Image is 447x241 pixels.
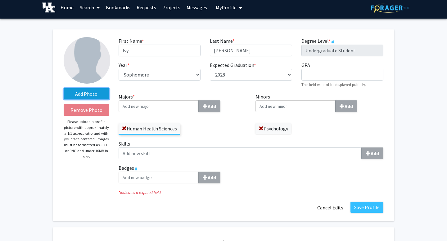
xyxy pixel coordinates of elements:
[119,37,144,45] label: First Name
[119,140,383,159] label: Skills
[119,123,180,134] label: Human Health Sciences
[371,3,410,13] img: ForagerOne Logo
[119,147,362,159] input: SkillsAdd
[371,150,379,156] b: Add
[255,100,336,112] input: MinorsAdd
[301,82,366,87] small: This field will not be displayed publicly.
[64,104,109,116] button: Remove Photo
[208,174,216,181] b: Add
[64,119,109,160] p: Please upload a profile picture with approximately a 1:1 aspect ratio and with your face centered...
[361,147,383,159] button: Skills
[350,202,383,213] button: Save Profile
[119,164,383,183] label: Badges
[210,37,235,45] label: Last Name
[5,213,26,236] iframe: Chat
[331,40,335,43] svg: This information is provided and automatically updated by the University of Kentucky and is not e...
[42,2,55,13] img: University of Kentucky Logo
[301,37,335,45] label: Degree Level
[255,123,291,134] label: Psychology
[64,37,110,84] img: Profile Picture
[210,61,256,69] label: Expected Graduation
[64,88,109,99] label: AddProfile Picture
[119,190,383,195] i: Indicates a required field
[198,172,220,183] button: Badges
[119,93,246,112] label: Majors
[216,4,237,11] span: My Profile
[345,103,353,109] b: Add
[255,93,383,112] label: Minors
[208,103,216,109] b: Add
[335,100,357,112] button: Minors
[198,100,220,112] button: Majors*
[301,61,310,69] label: GPA
[119,100,199,112] input: Majors*Add
[119,172,199,183] input: BadgesAdd
[119,61,129,69] label: Year
[313,202,347,213] button: Cancel Edits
